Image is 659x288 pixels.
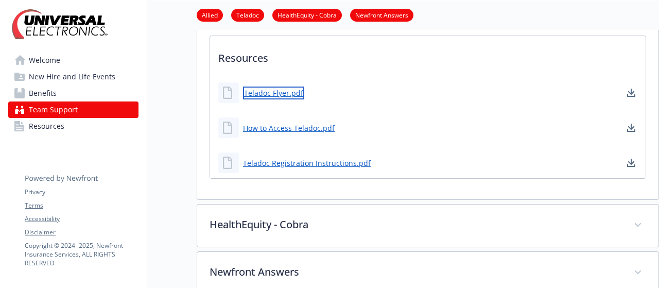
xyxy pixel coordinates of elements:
p: Newfront Answers [210,264,621,280]
a: New Hire and Life Events [8,69,138,85]
a: Teladoc Registration Instructions.pdf [243,158,371,168]
a: Accessibility [25,214,138,224]
a: download document [625,122,637,134]
span: Resources [29,118,64,134]
div: HealthEquity - Cobra [197,205,658,247]
span: New Hire and Life Events [29,69,115,85]
a: Resources [8,118,138,134]
a: How to Access Teladoc.pdf [243,123,335,133]
a: Teladoc [231,10,264,20]
span: Welcome [29,52,60,69]
a: download document [625,157,637,169]
a: Privacy [25,188,138,197]
p: HealthEquity - Cobra [210,217,621,232]
a: Welcome [8,52,138,69]
a: Team Support [8,101,138,118]
a: Benefits [8,85,138,101]
p: Resources [210,36,646,74]
p: Copyright © 2024 - 2025 , Newfront Insurance Services, ALL RIGHTS RESERVED [25,241,138,267]
span: Team Support [29,101,78,118]
a: HealthEquity - Cobra [272,10,342,20]
a: download document [625,87,637,99]
a: Disclaimer [25,228,138,237]
a: Terms [25,201,138,210]
a: Allied [197,10,223,20]
a: Teladoc Flyer.pdf [243,87,304,99]
a: Newfront Answers [350,10,413,20]
span: Benefits [29,85,57,101]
